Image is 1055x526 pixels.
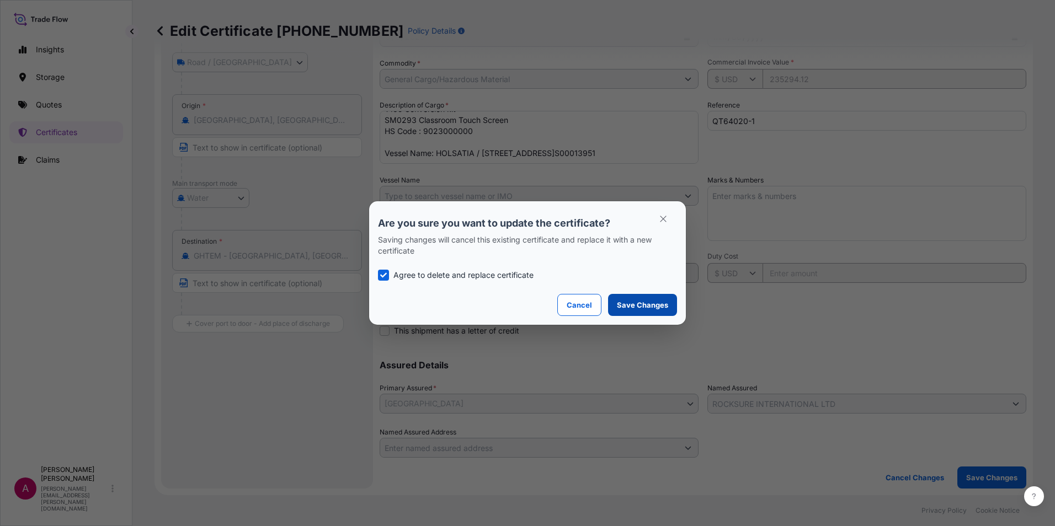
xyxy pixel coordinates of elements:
p: Save Changes [617,299,668,310]
p: Saving changes will cancel this existing certificate and replace it with a new certificate [378,234,677,256]
button: Cancel [557,294,601,316]
p: Are you sure you want to update the certificate? [378,217,677,230]
button: Save Changes [608,294,677,316]
p: Cancel [567,299,592,310]
p: Agree to delete and replace certificate [393,270,534,281]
